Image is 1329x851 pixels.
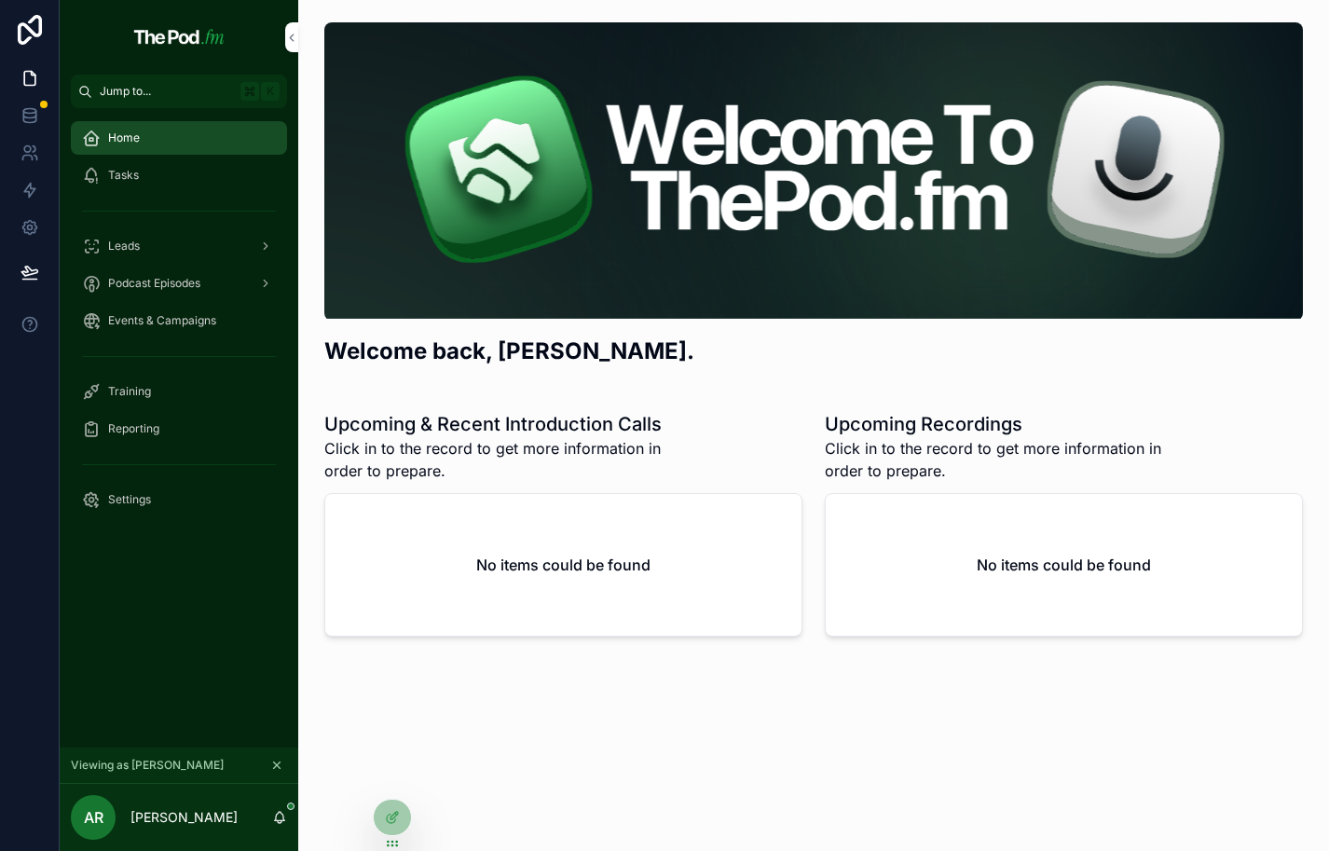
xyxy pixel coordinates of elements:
[324,411,663,437] h1: Upcoming & Recent Introduction Calls
[108,168,139,183] span: Tasks
[71,229,287,263] a: Leads
[84,806,103,829] span: AR
[108,421,159,436] span: Reporting
[60,108,298,541] div: scrollable content
[71,267,287,300] a: Podcast Episodes
[71,412,287,446] a: Reporting
[108,130,140,145] span: Home
[825,411,1163,437] h1: Upcoming Recordings
[71,121,287,155] a: Home
[130,808,238,827] p: [PERSON_NAME]
[324,336,694,366] h2: Welcome back, [PERSON_NAME].
[71,158,287,192] a: Tasks
[108,239,140,254] span: Leads
[263,84,278,99] span: K
[71,75,287,108] button: Jump to...K
[71,375,287,408] a: Training
[324,437,663,482] span: Click in to the record to get more information in order to prepare.
[825,437,1163,482] span: Click in to the record to get more information in order to prepare.
[71,483,287,516] a: Settings
[108,313,216,328] span: Events & Campaigns
[977,554,1151,576] h2: No items could be found
[100,84,233,99] span: Jump to...
[108,492,151,507] span: Settings
[476,554,651,576] h2: No items could be found
[71,758,224,773] span: Viewing as [PERSON_NAME]
[108,276,200,291] span: Podcast Episodes
[108,384,151,399] span: Training
[71,304,287,337] a: Events & Campaigns
[129,22,228,52] img: App logo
